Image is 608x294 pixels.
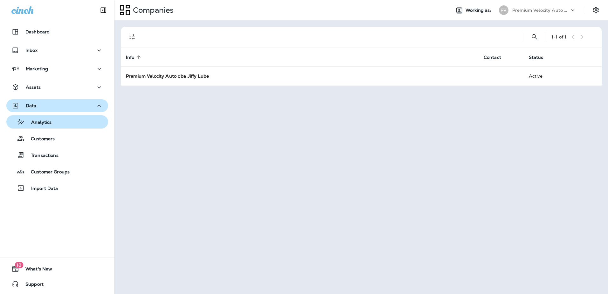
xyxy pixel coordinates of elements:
button: Customer Groups [6,165,108,178]
button: Customers [6,132,108,145]
span: 18 [15,262,23,268]
span: Working as: [466,8,493,13]
span: What's New [19,266,52,274]
p: Assets [26,85,41,90]
span: Contact [484,54,509,60]
button: Assets [6,81,108,94]
p: Marketing [26,66,48,71]
p: Dashboard [25,29,50,34]
td: Active [524,66,566,86]
button: Transactions [6,148,108,162]
span: Status [529,54,552,60]
button: Marketing [6,62,108,75]
span: Info [126,55,135,60]
button: Support [6,278,108,290]
button: Search Companies [528,31,541,43]
button: Analytics [6,115,108,129]
div: PV [499,5,508,15]
p: Inbox [25,48,38,53]
button: Data [6,99,108,112]
button: Inbox [6,44,108,57]
div: 1 - 1 of 1 [551,34,566,39]
span: Status [529,55,543,60]
p: Companies [130,5,174,15]
p: Transactions [24,153,59,159]
p: Customers [24,136,55,142]
p: Analytics [25,120,52,126]
button: Import Data [6,181,108,195]
span: Contact [484,55,501,60]
button: Settings [590,4,602,16]
strong: Premium Velocity Auto dba Jiffy Lube [126,73,209,79]
button: 18What's New [6,262,108,275]
p: Premium Velocity Auto dba Jiffy Lube [512,8,570,13]
p: Customer Groups [24,169,70,175]
p: Import Data [25,186,58,192]
button: Filters [126,31,139,43]
button: Dashboard [6,25,108,38]
span: Info [126,54,143,60]
p: Data [26,103,37,108]
span: Support [19,282,44,289]
button: Collapse Sidebar [94,4,112,17]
